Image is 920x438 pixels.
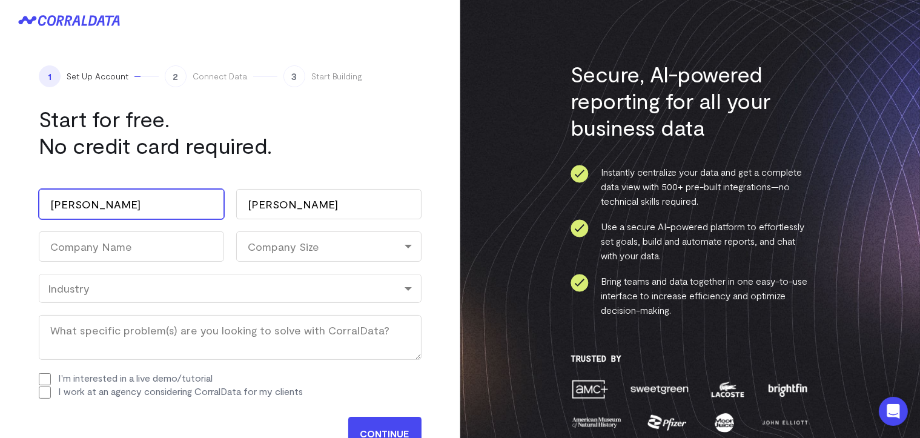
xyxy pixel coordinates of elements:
[571,274,810,317] li: Bring teams and data together in one easy-to-use interface to increase efficiency and optimize de...
[193,70,247,82] span: Connect Data
[283,65,305,87] span: 3
[58,385,303,397] label: I work at an agency considering CorralData for my clients
[236,189,422,219] input: Last Name
[879,397,908,426] div: Open Intercom Messenger
[67,70,128,82] span: Set Up Account
[571,165,810,208] li: Instantly centralize your data and get a complete data view with 500+ pre-built integrations—no t...
[48,282,412,295] div: Industry
[39,65,61,87] span: 1
[571,354,810,363] h3: Trusted By
[571,219,810,263] li: Use a secure AI-powered platform to effortlessly set goals, build and automate reports, and chat ...
[39,189,224,219] input: First Name
[236,231,422,262] div: Company Size
[39,231,224,262] input: Company Name
[165,65,187,87] span: 2
[571,61,810,141] h3: Secure, AI-powered reporting for all your business data
[39,105,354,159] h1: Start for free. No credit card required.
[58,372,213,383] label: I'm interested in a live demo/tutorial
[311,70,362,82] span: Start Building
